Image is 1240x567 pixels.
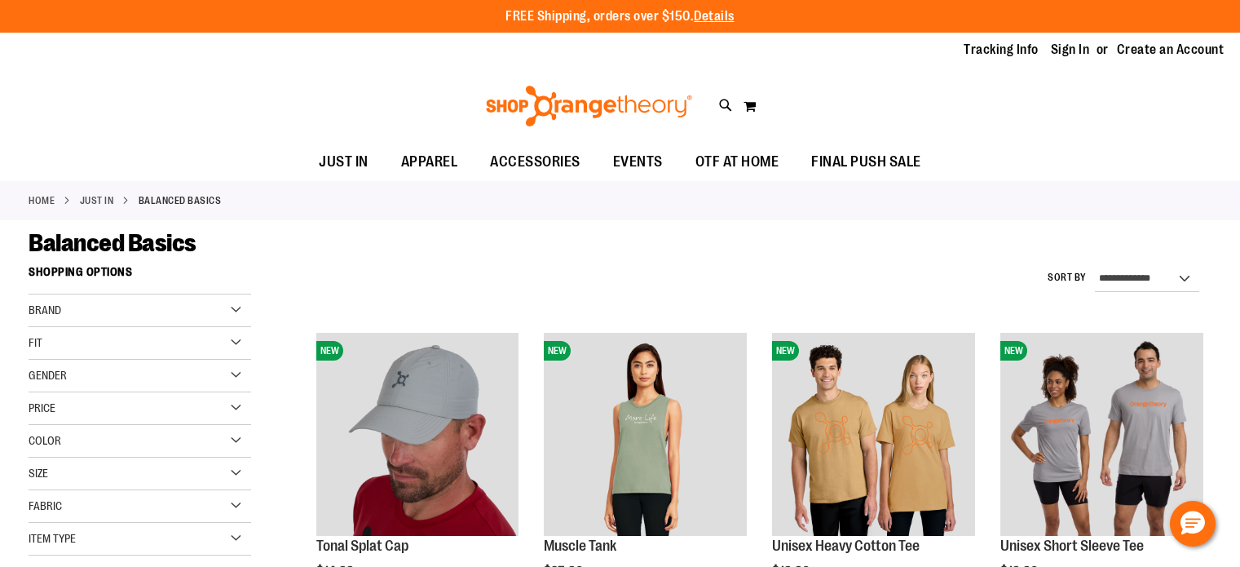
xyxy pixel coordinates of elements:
[1117,41,1225,59] a: Create an Account
[29,401,55,414] span: Price
[544,341,571,361] span: NEW
[490,144,580,180] span: ACCESSORIES
[80,193,114,208] a: JUST IN
[29,523,251,556] div: Item Type
[401,144,458,180] span: APPAREL
[302,144,385,180] a: JUST IN
[1000,333,1203,538] a: Unisex Short Sleeve TeeNEW
[29,490,251,523] div: Fabric
[544,333,747,538] a: Muscle TankNEW
[29,532,76,545] span: Item Type
[695,144,779,180] span: OTF AT HOME
[1000,341,1027,361] span: NEW
[29,229,196,257] span: Balanced Basics
[795,144,938,181] a: FINAL PUSH SALE
[29,327,251,360] div: Fit
[29,392,251,425] div: Price
[544,538,616,554] a: Muscle Tank
[1170,501,1216,547] button: Hello, have a question? Let’s chat.
[29,303,61,317] span: Brand
[772,538,920,554] a: Unisex Heavy Cotton Tee
[483,86,695,126] img: Shop Orangetheory
[29,258,251,295] strong: Shopping Options
[1000,333,1203,536] img: Unisex Short Sleeve Tee
[316,341,343,361] span: NEW
[316,333,519,536] img: Product image for Grey Tonal Splat Cap
[964,41,1039,59] a: Tracking Info
[29,458,251,490] div: Size
[597,144,679,181] a: EVENTS
[544,333,747,536] img: Muscle Tank
[29,467,48,480] span: Size
[385,144,474,181] a: APPAREL
[29,425,251,458] div: Color
[1048,271,1087,285] label: Sort By
[29,369,67,382] span: Gender
[29,193,55,208] a: Home
[319,144,368,180] span: JUST IN
[613,144,663,180] span: EVENTS
[29,336,42,349] span: Fit
[316,538,408,554] a: Tonal Splat Cap
[29,434,61,447] span: Color
[1000,538,1144,554] a: Unisex Short Sleeve Tee
[29,295,251,327] div: Brand
[679,144,796,181] a: OTF AT HOME
[1051,41,1090,59] a: Sign In
[772,341,799,361] span: NEW
[316,333,519,538] a: Product image for Grey Tonal Splat CapNEW
[474,144,597,181] a: ACCESSORIES
[694,9,735,24] a: Details
[772,333,975,538] a: Unisex Heavy Cotton TeeNEW
[772,333,975,536] img: Unisex Heavy Cotton Tee
[811,144,921,180] span: FINAL PUSH SALE
[29,360,251,392] div: Gender
[29,499,62,512] span: Fabric
[505,7,735,26] p: FREE Shipping, orders over $150.
[139,193,222,208] strong: Balanced Basics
